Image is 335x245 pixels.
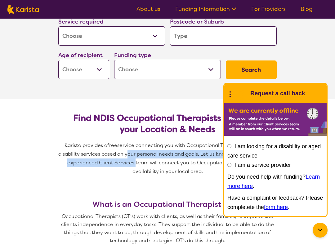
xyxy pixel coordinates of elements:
[58,18,104,25] label: Service required
[250,89,305,98] h1: Request a call back
[234,162,291,168] label: I am a service provider
[227,172,324,191] p: Do you need help with funding? .
[224,103,327,136] img: Karista offline chat form to request call back
[234,87,247,100] img: Karista
[227,143,321,159] label: I am looking for a disability or aged care service
[170,18,224,25] label: Postcode or Suburb
[56,200,279,209] h3: What is an Occupational Therapist (OT)?
[65,142,107,149] span: Karista provides a
[170,26,277,46] input: Type
[251,5,286,13] a: For Providers
[63,113,272,135] h2: Find NDIS Occupational Therapists based on your Location & Needs
[227,193,324,212] p: Have a complaint or feedback? Please completete the .
[136,5,160,13] a: About us
[226,60,277,79] button: Search
[175,5,236,13] a: Funding Information
[107,142,117,149] span: free
[56,212,279,245] p: Occupational Therapists (OT’s) work with clients, as well as their families, to improve the clien...
[58,142,278,175] span: service connecting you with Occupational Therapists and other disability services based on your p...
[264,204,288,210] a: form here
[58,51,103,59] label: Age of recipient
[7,5,39,14] img: Karista logo
[114,51,151,59] label: Funding type
[301,5,313,13] a: Blog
